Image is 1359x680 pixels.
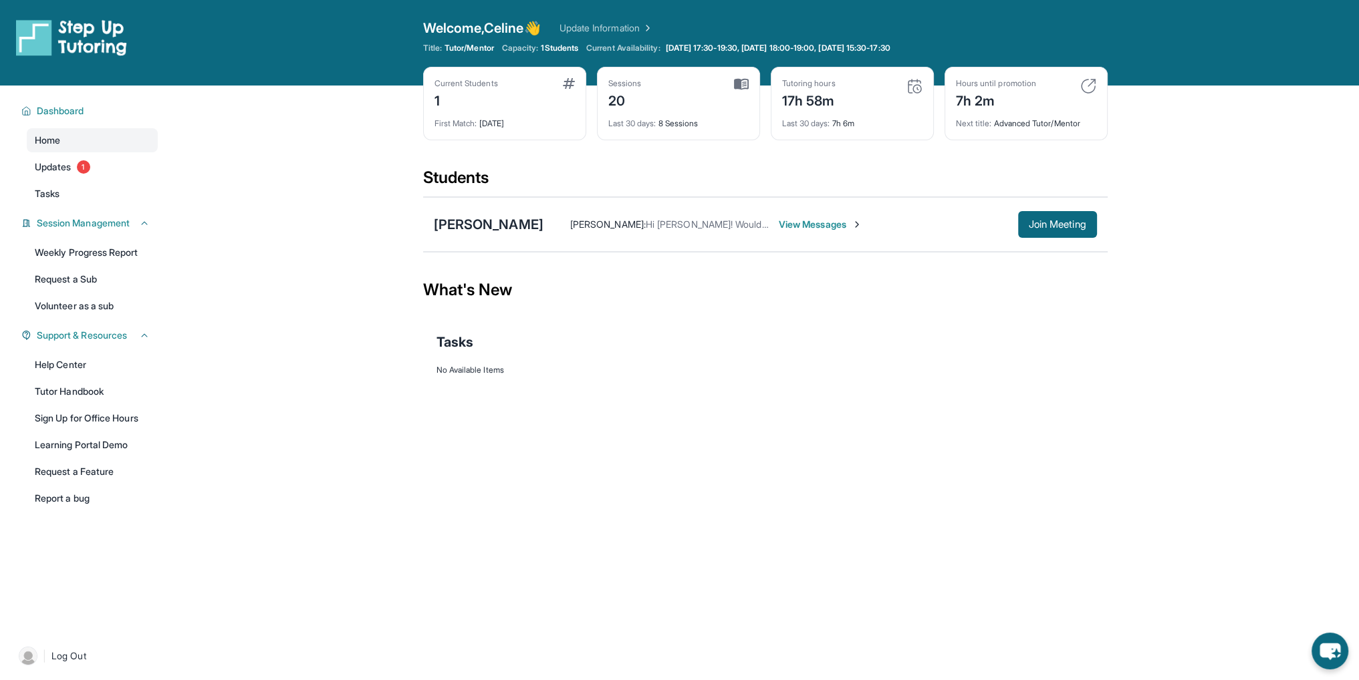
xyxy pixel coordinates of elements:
a: [DATE] 17:30-19:30, [DATE] 18:00-19:00, [DATE] 15:30-17:30 [663,43,893,53]
div: No Available Items [437,365,1094,375]
span: Updates [35,160,72,174]
img: card [906,78,922,94]
div: [DATE] [435,110,575,129]
span: Capacity: [502,43,539,53]
button: Support & Resources [31,329,150,342]
span: View Messages [779,218,862,231]
a: Tasks [27,182,158,206]
div: What's New [423,261,1108,319]
span: | [43,648,46,664]
div: 7h 2m [956,89,1036,110]
a: |Log Out [13,641,158,671]
img: card [734,78,749,90]
img: Chevron-Right [852,219,862,230]
span: 1 Students [541,43,578,53]
a: Help Center [27,353,158,377]
a: Report a bug [27,486,158,510]
span: First Match : [435,118,477,128]
a: Home [27,128,158,152]
a: Weekly Progress Report [27,240,158,265]
span: Last 30 days : [608,118,656,128]
span: 1 [77,160,90,174]
a: Request a Sub [27,267,158,291]
a: Sign Up for Office Hours [27,406,158,430]
a: Update Information [560,21,653,35]
span: Last 30 days : [782,118,830,128]
div: 7h 6m [782,110,922,129]
span: Home [35,134,60,147]
img: card [563,78,575,89]
button: Session Management [31,216,150,230]
a: Volunteer as a sub [27,294,158,318]
div: Current Students [435,78,498,89]
img: Chevron Right [640,21,653,35]
button: Dashboard [31,104,150,118]
span: Log Out [51,649,86,663]
span: Tasks [437,333,473,351]
span: Support & Resources [37,329,127,342]
span: Dashboard [37,104,84,118]
a: Request a Feature [27,460,158,484]
div: Sessions [608,78,642,89]
span: Welcome, Celine 👋 [423,19,541,37]
span: Current Availability: [586,43,660,53]
a: Tutor Handbook [27,379,158,403]
span: Next title : [956,118,992,128]
div: Hours until promotion [956,78,1036,89]
span: Join Meeting [1029,220,1086,228]
span: [PERSON_NAME] : [570,218,646,230]
img: logo [16,19,127,56]
a: Updates1 [27,155,158,179]
div: Tutoring hours [782,78,836,89]
div: 8 Sessions [608,110,749,129]
span: Title: [423,43,442,53]
div: 20 [608,89,642,110]
button: chat-button [1312,633,1348,669]
span: Tasks [35,187,59,200]
div: 17h 58m [782,89,836,110]
a: Learning Portal Demo [27,433,158,457]
img: card [1080,78,1096,94]
div: Students [423,167,1108,196]
span: [DATE] 17:30-19:30, [DATE] 18:00-19:00, [DATE] 15:30-17:30 [666,43,890,53]
span: Session Management [37,216,130,230]
div: [PERSON_NAME] [434,215,543,234]
div: Advanced Tutor/Mentor [956,110,1096,129]
div: 1 [435,89,498,110]
span: Tutor/Mentor [445,43,494,53]
img: user-img [19,647,37,665]
button: Join Meeting [1018,211,1097,238]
